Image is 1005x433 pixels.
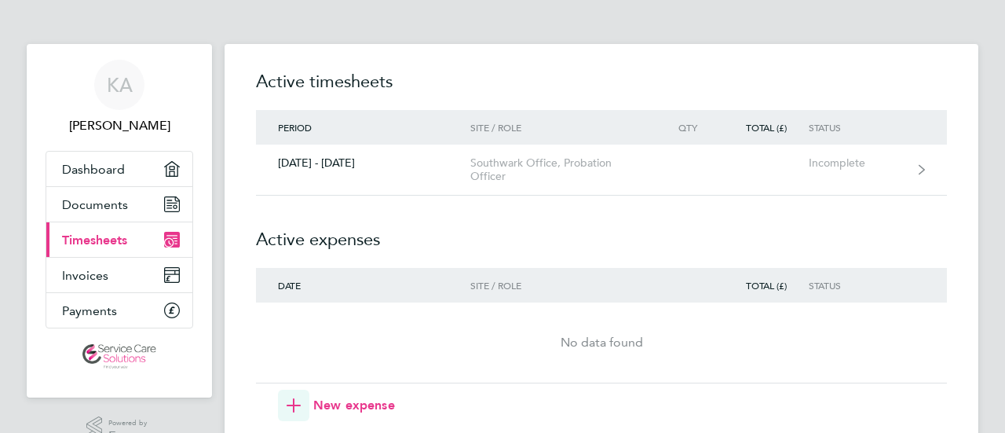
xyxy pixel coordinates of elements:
span: Dashboard [62,162,125,177]
span: Documents [62,197,128,212]
a: Documents [46,187,192,222]
h2: Active timesheets [256,69,947,110]
img: servicecare-logo-retina.png [82,344,156,369]
h2: Active expenses [256,196,947,268]
span: Powered by [108,416,152,430]
a: Timesheets [46,222,192,257]
span: Timesheets [62,233,127,248]
a: [DATE] - [DATE]Southwark Office, Probation OfficerIncomplete [256,145,947,196]
span: Period [278,121,312,134]
button: New expense [278,390,395,421]
nav: Main navigation [27,44,212,398]
span: New expense [313,396,395,415]
a: Go to home page [46,344,193,369]
div: [DATE] - [DATE] [256,156,470,170]
span: KA [107,75,133,95]
a: Invoices [46,258,192,292]
div: Qty [650,122,719,133]
div: Incomplete [809,156,905,170]
div: Total (£) [719,280,809,291]
span: Karen Elizabeth Anderson [46,116,193,135]
a: KA[PERSON_NAME] [46,60,193,135]
span: Payments [62,303,117,318]
div: Southwark Office, Probation Officer [470,156,650,183]
div: Status [809,122,905,133]
div: Total (£) [719,122,809,133]
div: Status [809,280,905,291]
span: Invoices [62,268,108,283]
div: Site / Role [470,280,650,291]
a: Dashboard [46,152,192,186]
a: Payments [46,293,192,328]
div: Date [256,280,470,291]
div: Site / Role [470,122,650,133]
div: No data found [256,333,947,352]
